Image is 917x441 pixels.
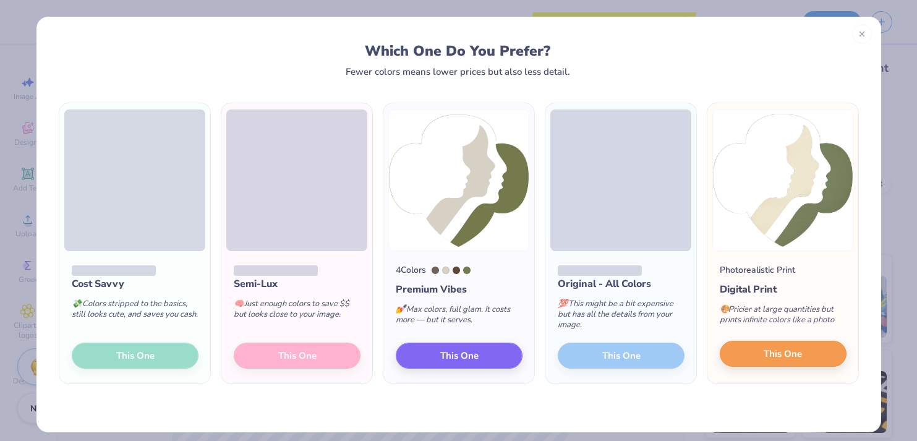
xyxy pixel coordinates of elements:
[558,276,685,291] div: Original - All Colors
[234,276,360,291] div: Semi-Lux
[72,291,198,332] div: Colors stripped to the basics, still looks cute, and saves you cash.
[720,341,847,367] button: This One
[234,291,360,332] div: Just enough colors to save $$ but looks close to your image.
[396,304,406,315] span: 💅
[72,298,82,309] span: 💸
[396,343,522,369] button: This One
[432,267,439,274] div: Warm Gray 11 C
[346,67,570,77] div: Fewer colors means lower prices but also less detail.
[720,297,847,338] div: Pricier at large quantities but prints infinite colors like a photo
[396,282,522,297] div: Premium Vibes
[442,267,450,274] div: 7527 C
[234,298,244,309] span: 🧠
[558,298,568,309] span: 💯
[388,109,529,251] img: 4 color option
[720,282,847,297] div: Digital Print
[558,291,685,343] div: This might be a bit expensive but has all the details from your image.
[764,347,802,361] span: This One
[70,43,846,59] div: Which One Do You Prefer?
[463,267,471,274] div: 5763 C
[720,304,730,315] span: 🎨
[712,109,853,251] img: Photorealistic preview
[72,276,198,291] div: Cost Savvy
[396,263,426,276] div: 4 Colors
[453,267,460,274] div: 7589 C
[440,349,478,363] span: This One
[720,263,795,276] div: Photorealistic Print
[396,297,522,338] div: Max colors, full glam. It costs more — but it serves.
